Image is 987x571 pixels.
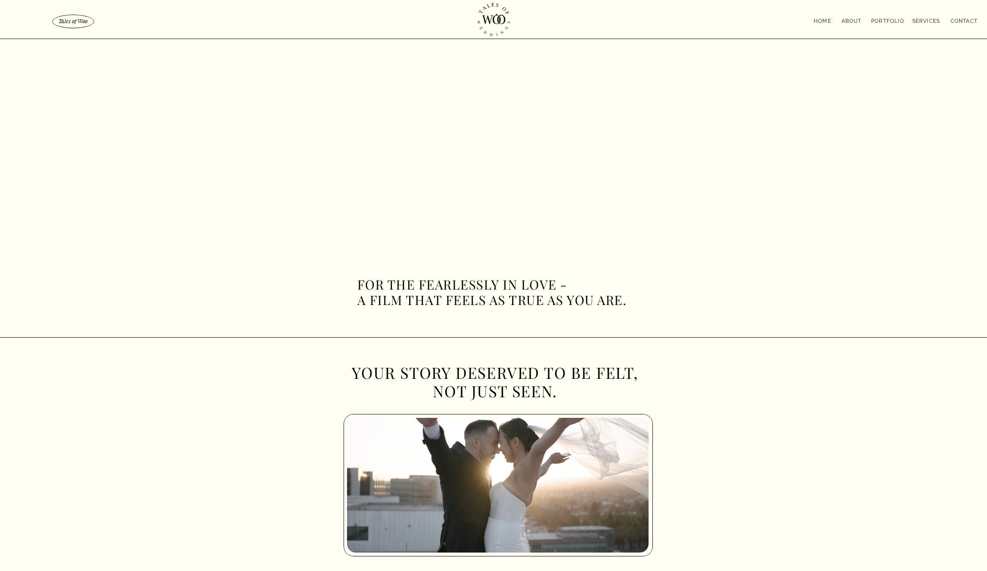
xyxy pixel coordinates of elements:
[870,17,905,24] a: portfolio
[908,17,944,24] a: Services
[55,18,91,24] a: Tales of Woo
[357,277,644,308] h1: For the Fearlessly in Love - A Film That Feels as True as You Are.
[838,17,865,23] a: About
[351,363,640,403] h2: your story deserved to be felt, not just seen.
[814,17,833,24] a: Home
[935,17,978,24] a: contact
